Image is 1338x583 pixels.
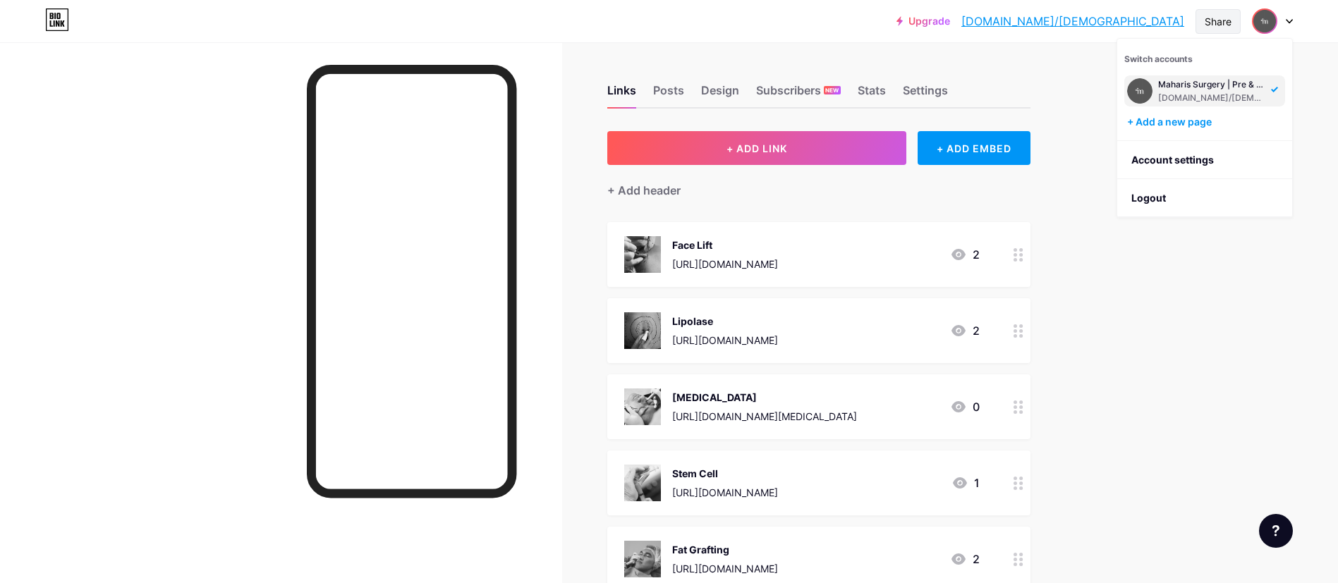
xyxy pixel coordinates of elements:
div: [URL][DOMAIN_NAME] [672,485,778,500]
div: [URL][DOMAIN_NAME] [672,333,778,348]
div: 2 [950,322,980,339]
div: 1 [951,474,980,491]
div: 0 [950,398,980,415]
button: + ADD LINK [607,131,907,165]
span: + ADD LINK [726,142,787,154]
div: Stats [858,82,886,107]
a: Upgrade [896,16,950,27]
div: [URL][DOMAIN_NAME] [672,257,778,271]
div: + ADD EMBED [918,131,1030,165]
a: Account settings [1117,141,1292,179]
img: maharis production [1127,78,1152,104]
div: Stem Cell [672,466,778,481]
span: Switch accounts [1124,54,1193,64]
div: Maharis Surgery | Pre & Post Care [1158,79,1267,90]
div: + Add header [607,182,681,199]
img: maharis production [1253,10,1276,32]
div: Face Lift [672,238,778,252]
div: Settings [903,82,948,107]
div: Links [607,82,636,107]
div: Share [1205,14,1231,29]
div: Lipolase [672,314,778,329]
img: Fat Grafting [624,541,661,577]
img: Lipolase [624,312,661,349]
div: [URL][DOMAIN_NAME][MEDICAL_DATA] [672,409,857,424]
a: [DOMAIN_NAME]/[DEMOGRAPHIC_DATA] [961,13,1184,30]
div: [MEDICAL_DATA] [672,390,857,405]
img: Blepharoplasty [624,388,661,425]
div: [URL][DOMAIN_NAME] [672,561,778,576]
div: 2 [950,246,980,263]
div: Subscribers [756,82,841,107]
div: Fat Grafting [672,542,778,557]
span: NEW [825,86,839,94]
img: Face Lift [624,236,661,273]
img: Stem Cell [624,465,661,501]
li: Logout [1117,179,1292,217]
div: Posts [653,82,684,107]
div: [DOMAIN_NAME]/[DEMOGRAPHIC_DATA] [1158,92,1267,104]
div: 2 [950,551,980,567]
div: Design [701,82,739,107]
div: + Add a new page [1127,115,1285,129]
